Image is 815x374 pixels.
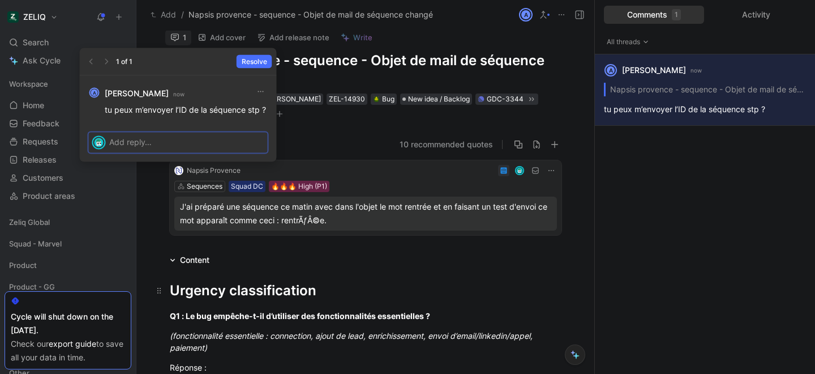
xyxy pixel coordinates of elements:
strong: [PERSON_NAME] [105,87,169,100]
div: A [91,89,98,97]
div: 1 of 1 [116,56,132,67]
button: Resolve [237,55,272,69]
small: now [173,89,185,99]
span: Resolve [242,56,267,67]
p: tu peux m’envoyer l’ID de la séquence stp ? [105,104,268,116]
img: avatar [93,137,105,148]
